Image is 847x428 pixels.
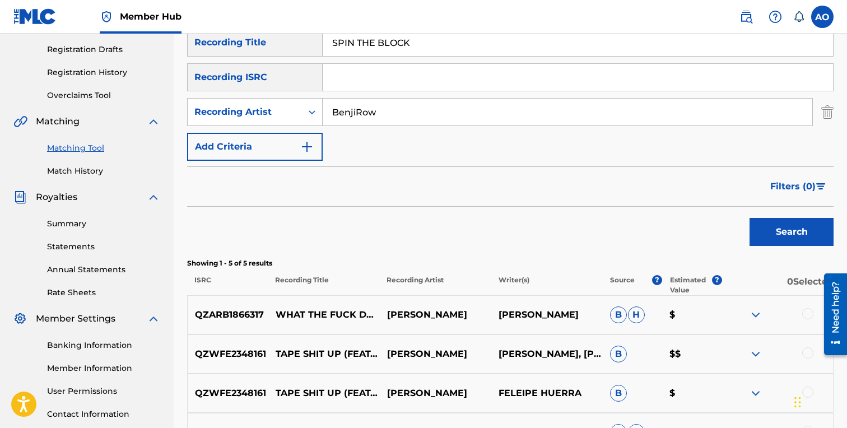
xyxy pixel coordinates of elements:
[268,308,379,322] p: WHAT THE FUCK DO THEY KNOW
[13,312,27,325] img: Member Settings
[194,105,295,119] div: Recording Artist
[670,275,712,295] p: Estimated Value
[47,241,160,253] a: Statements
[47,264,160,276] a: Annual Statements
[300,140,314,153] img: 9d2ae6d4665cec9f34b9.svg
[816,183,826,190] img: filter
[188,347,268,361] p: QZWFE2348161
[739,10,753,24] img: search
[47,408,160,420] a: Contact Information
[769,10,782,24] img: help
[491,275,602,295] p: Writer(s)
[268,347,379,361] p: TAPE SHIT UP (FEAT. RALFY THE PLUG & FBEAT)
[764,6,787,28] div: Help
[379,275,491,295] p: Recording Artist
[47,362,160,374] a: Member Information
[187,275,268,295] p: ISRC
[47,385,160,397] a: User Permissions
[662,387,722,400] p: $
[793,11,804,22] div: Notifications
[811,6,834,28] div: User Menu
[821,98,834,126] img: Delete Criterion
[722,275,834,295] p: 0 Selected
[379,387,491,400] p: [PERSON_NAME]
[749,347,762,361] img: expand
[794,385,801,419] div: Drag
[791,374,847,428] iframe: Chat Widget
[47,287,160,299] a: Rate Sheets
[268,387,379,400] p: TAPE SHIT UP (FEAT. RALFY THE PLUG & FBEAT)
[47,90,160,101] a: Overclaims Tool
[749,387,762,400] img: expand
[770,180,816,193] span: Filters ( 0 )
[749,308,762,322] img: expand
[13,190,27,204] img: Royalties
[610,385,627,402] span: B
[47,142,160,154] a: Matching Tool
[187,29,834,252] form: Search Form
[147,312,160,325] img: expand
[735,6,757,28] a: Public Search
[662,347,722,361] p: $$
[750,218,834,246] button: Search
[187,133,323,161] button: Add Criteria
[491,308,603,322] p: [PERSON_NAME]
[662,308,722,322] p: $
[147,190,160,204] img: expand
[100,10,113,24] img: Top Rightsholder
[36,115,80,128] span: Matching
[816,268,847,361] iframe: Resource Center
[491,347,603,361] p: [PERSON_NAME], [PERSON_NAME] [PERSON_NAME]
[491,387,603,400] p: FELEIPE HUERRA
[47,218,160,230] a: Summary
[36,312,115,325] span: Member Settings
[712,275,722,285] span: ?
[652,275,662,285] span: ?
[36,190,77,204] span: Royalties
[610,306,627,323] span: B
[47,67,160,78] a: Registration History
[610,275,635,295] p: Source
[628,306,645,323] span: H
[13,115,27,128] img: Matching
[188,387,268,400] p: QZWFE2348161
[147,115,160,128] img: expand
[610,346,627,362] span: B
[47,165,160,177] a: Match History
[120,10,182,23] span: Member Hub
[13,8,57,25] img: MLC Logo
[764,173,834,201] button: Filters (0)
[187,258,834,268] p: Showing 1 - 5 of 5 results
[379,347,491,361] p: [PERSON_NAME]
[188,308,268,322] p: QZARB1866317
[268,275,379,295] p: Recording Title
[47,339,160,351] a: Banking Information
[379,308,491,322] p: [PERSON_NAME]
[47,44,160,55] a: Registration Drafts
